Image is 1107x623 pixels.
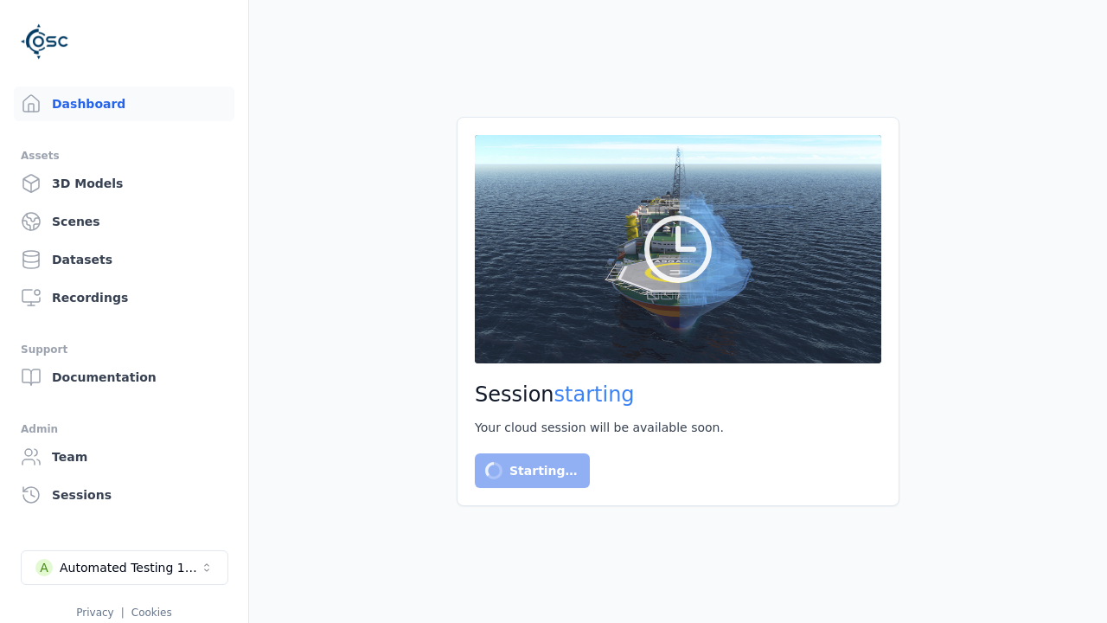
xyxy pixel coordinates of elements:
[21,550,228,585] button: Select a workspace
[21,419,227,440] div: Admin
[14,242,234,277] a: Datasets
[21,339,227,360] div: Support
[21,17,69,66] img: Logo
[14,440,234,474] a: Team
[554,382,635,407] span: starting
[121,607,125,619] span: |
[14,166,234,201] a: 3D Models
[14,280,234,315] a: Recordings
[60,559,200,576] div: Automated Testing 1 - Playwright
[14,204,234,239] a: Scenes
[475,419,881,436] div: Your cloud session will be available soon.
[14,87,234,121] a: Dashboard
[35,559,53,576] div: A
[21,145,227,166] div: Assets
[475,381,881,408] h2: Session
[14,478,234,512] a: Sessions
[76,607,113,619] a: Privacy
[14,360,234,395] a: Documentation
[475,453,590,488] button: Starting…
[131,607,172,619] a: Cookies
